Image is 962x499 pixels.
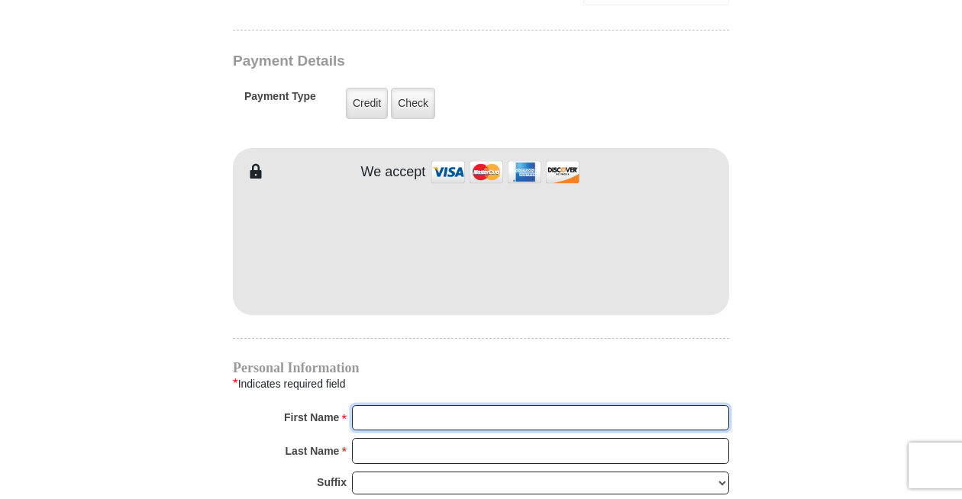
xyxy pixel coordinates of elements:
h4: Personal Information [233,362,729,374]
h4: We accept [361,164,426,181]
h3: Payment Details [233,53,622,70]
strong: Suffix [317,472,347,493]
img: credit cards accepted [429,156,582,188]
label: Credit [346,88,388,119]
div: Indicates required field [233,374,729,394]
label: Check [391,88,435,119]
h5: Payment Type [244,90,316,111]
strong: First Name [284,407,339,428]
strong: Last Name [286,440,340,462]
